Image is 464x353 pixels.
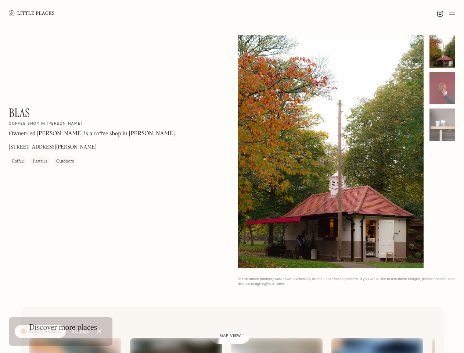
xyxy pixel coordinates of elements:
[72,329,89,334] div: Settings
[9,143,97,151] p: [STREET_ADDRESS][PERSON_NAME]
[56,158,74,165] div: Outdoors
[92,324,107,339] a: Close Cookie Popup
[9,129,176,138] p: Owner-led [PERSON_NAME] is a coffee shop in [PERSON_NAME].
[21,328,60,335] div: 🍪 Accept cookies
[15,325,66,338] a: 🍪 Accept cookies
[238,277,456,286] div: © The above photo(s) were taken exclusively for the Little Places platform. If you would like to ...
[33,158,47,165] div: Pastries
[12,158,24,165] div: Coffee
[9,106,30,120] h1: Blas
[211,328,250,344] a: Map view
[72,323,89,340] a: Settings
[9,121,82,126] h2: Coffee shop in [PERSON_NAME]
[220,334,241,338] span: Map view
